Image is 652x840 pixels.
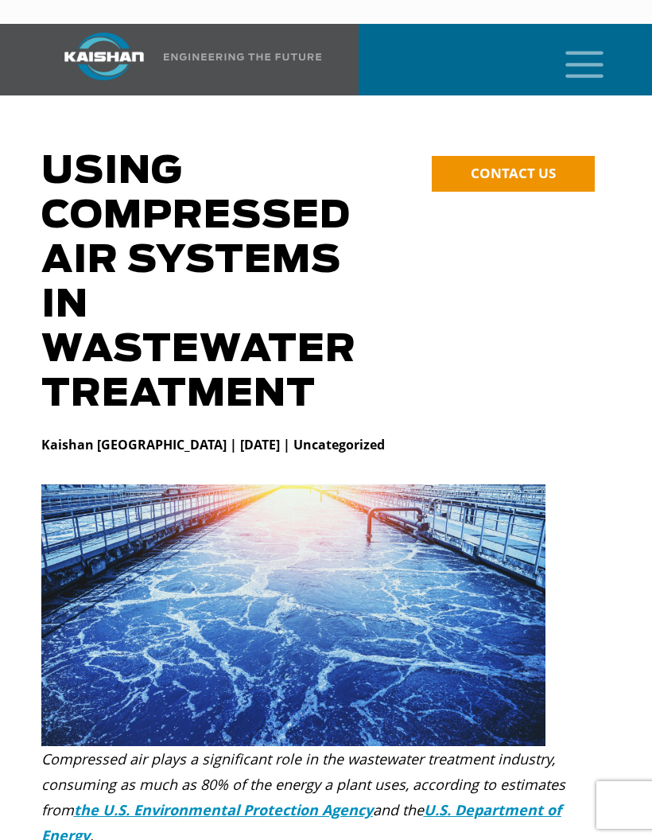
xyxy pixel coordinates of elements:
[45,33,164,80] img: kaishan logo
[41,436,385,453] strong: Kaishan [GEOGRAPHIC_DATA] | [DATE] | Uncategorized
[74,800,373,819] a: the U.S. Environmental Protection Agency
[45,24,322,95] a: Kaishan USA
[41,484,545,746] img: Using Compressed Air Systems in Wastewater Treatment
[41,150,360,417] h1: Using Compressed Air Systems in Wastewater Treatment
[432,156,595,192] a: CONTACT US
[559,46,586,73] a: mobile menu
[471,164,556,182] span: CONTACT US
[164,53,321,60] img: Engineering the future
